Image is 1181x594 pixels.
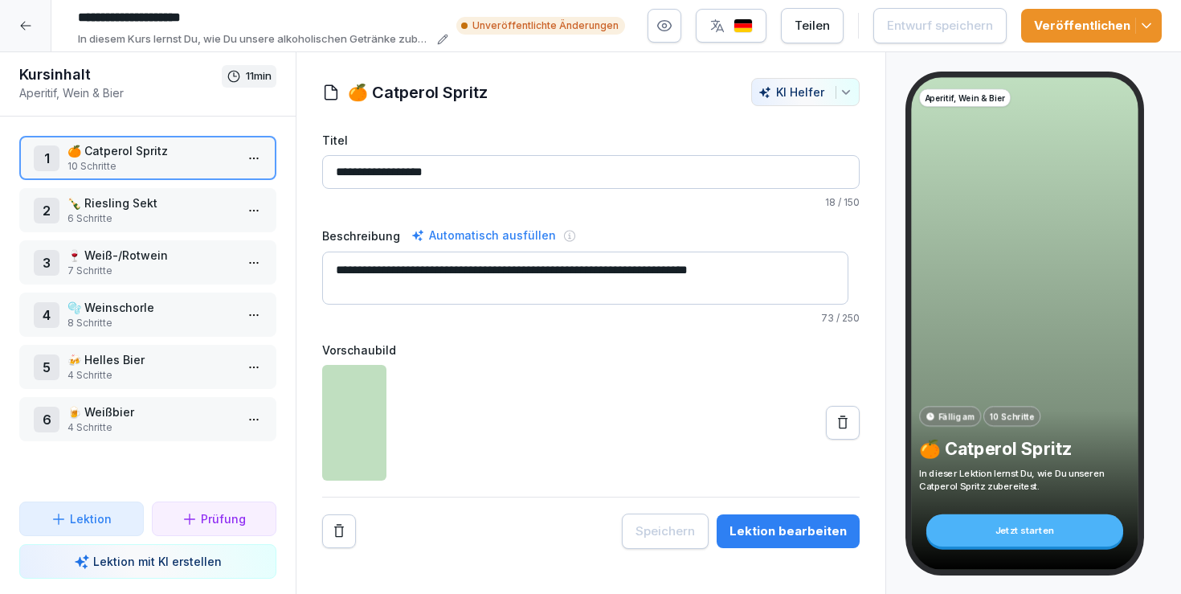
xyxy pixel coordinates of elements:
[93,553,222,570] p: Lektion mit KI erstellen
[19,136,276,180] div: 1🍊 Catperol Spritz10 Schritte
[717,514,860,548] button: Lektion bearbeiten
[751,78,860,106] button: KI Helfer
[795,17,830,35] div: Teilen
[322,132,860,149] label: Titel
[19,188,276,232] div: 2🍾 Riesling Sekt6 Schritte
[1021,9,1162,43] button: Veröffentlichen
[825,196,836,208] span: 18
[322,227,400,244] label: Beschreibung
[919,467,1130,493] p: In dieser Lektion lernst Du, wie Du unseren Catperol Spritz zubereitest.
[19,502,144,536] button: Lektion
[622,514,709,549] button: Speichern
[67,195,235,211] p: 🍾 Riesling Sekt
[34,354,59,380] div: 5
[729,522,847,540] div: Lektion bearbeiten
[34,250,59,276] div: 3
[34,145,59,171] div: 1
[348,80,488,104] h1: 🍊 Catperol Spritz
[67,159,235,174] p: 10 Schritte
[919,438,1130,460] p: 🍊 Catperol Spritz
[19,345,276,389] div: 5🍻 Helles Bier4 Schritte
[19,84,222,101] p: Aperitif, Wein & Bier
[322,311,860,326] p: / 250
[19,544,276,579] button: Lektion mit KI erstellen
[322,342,860,358] label: Vorschaubild
[781,8,844,43] button: Teilen
[67,211,235,226] p: 6 Schritte
[201,510,246,527] p: Prüfung
[1034,17,1149,35] div: Veröffentlichen
[34,198,59,223] div: 2
[34,407,59,432] div: 6
[873,8,1007,43] button: Entwurf speichern
[322,514,356,548] button: Remove
[67,264,235,278] p: 7 Schritte
[924,92,1005,104] p: Aperitif, Wein & Bier
[734,18,753,34] img: de.svg
[887,17,993,35] div: Entwurf speichern
[19,240,276,285] div: 3🍷 Weiß-/Rotwein7 Schritte
[635,522,695,540] div: Speichern
[19,397,276,441] div: 6🍺 Weißbier4 Schritte
[938,410,974,422] p: Fällig am
[67,420,235,435] p: 4 Schritte
[472,18,619,33] p: Unveröffentlichte Änderungen
[821,312,834,324] span: 73
[19,293,276,337] div: 4🫧 Weinschorle8 Schritte
[67,316,235,330] p: 8 Schritte
[34,302,59,328] div: 4
[408,226,559,245] div: Automatisch ausfüllen
[758,85,852,99] div: KI Helfer
[67,247,235,264] p: 🍷 Weiß-/Rotwein
[19,65,222,84] h1: Kursinhalt
[70,510,112,527] p: Lektion
[78,31,432,47] p: In diesem Kurs lernst Du, wie Du unsere alkoholischen Getränke zubereitest.
[67,368,235,383] p: 4 Schritte
[152,502,276,536] button: Prüfung
[67,404,235,420] p: 🍺 Weißbier
[67,142,235,159] p: 🍊 Catperol Spritz
[67,351,235,368] p: 🍻 Helles Bier
[322,365,386,481] img: yhu2jw1e07x8dklr29zskzeu.png
[989,410,1033,422] p: 10 Schritte
[67,299,235,316] p: 🫧 Weinschorle
[246,68,272,84] p: 11 min
[926,514,1122,547] div: Jetzt starten
[322,195,860,210] p: / 150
